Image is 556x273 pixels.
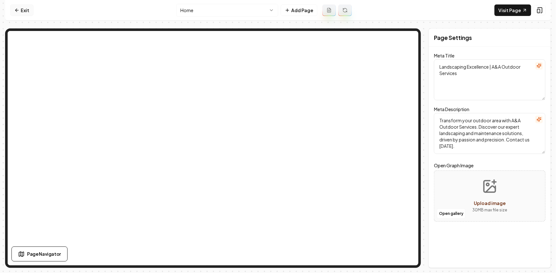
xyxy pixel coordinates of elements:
[434,106,469,112] label: Meta Description
[281,4,317,16] button: Add Page
[495,4,531,16] a: Visit Page
[27,251,61,257] span: Page Navigator
[472,207,507,213] p: 30 MB max file size
[322,4,336,16] button: Add admin page prompt
[338,4,352,16] button: Regenerate page
[10,4,33,16] a: Exit
[11,246,68,262] button: Page Navigator
[434,53,454,58] label: Meta Title
[434,33,472,42] h2: Page Settings
[467,174,512,218] button: Upload image
[474,200,506,206] span: Upload image
[437,209,466,219] button: Open gallery
[434,162,545,169] label: Open Graph Image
